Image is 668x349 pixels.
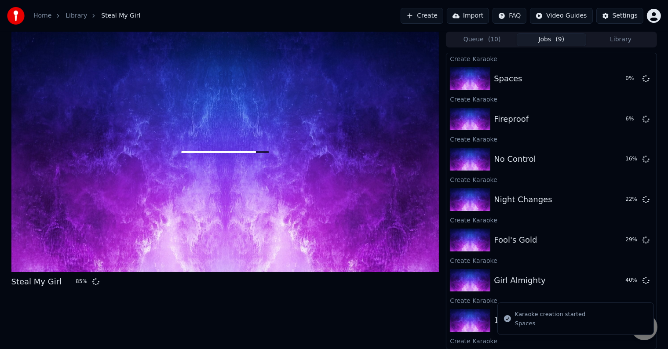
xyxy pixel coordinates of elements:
button: Import [447,8,489,24]
nav: breadcrumb [33,11,140,20]
div: Settings [613,11,638,20]
div: No Control [494,153,536,165]
div: 16 % [626,156,639,163]
div: Fool's Gold [494,234,537,246]
div: 85 % [76,278,89,285]
div: Create Karaoke [446,335,656,346]
div: 0 % [626,75,639,82]
button: FAQ [493,8,526,24]
div: 18 [494,314,504,327]
div: Girl Almighty [494,274,545,287]
div: Fireproof [494,113,529,125]
div: 40 % [626,277,639,284]
div: Karaoke creation started [515,310,585,319]
button: Queue [447,33,517,46]
span: Steal My Girl [101,11,140,20]
div: Create Karaoke [446,214,656,225]
div: Create Karaoke [446,53,656,64]
div: Spaces [515,320,585,327]
span: ( 10 ) [488,35,501,44]
button: Jobs [517,33,586,46]
a: Library [66,11,87,20]
div: 6 % [626,116,639,123]
img: youka [7,7,25,25]
div: Steal My Girl [11,276,62,288]
div: Create Karaoke [446,255,656,265]
div: Create Karaoke [446,134,656,144]
div: Night Changes [494,193,552,206]
span: ( 9 ) [555,35,564,44]
a: Home [33,11,51,20]
div: 29 % [626,236,639,244]
div: 22 % [626,196,639,203]
div: Spaces [494,73,522,85]
button: Video Guides [530,8,592,24]
button: Settings [596,8,643,24]
button: Create [401,8,443,24]
div: Create Karaoke [446,94,656,104]
div: Create Karaoke [446,174,656,185]
div: Create Karaoke [446,295,656,305]
button: Library [586,33,656,46]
